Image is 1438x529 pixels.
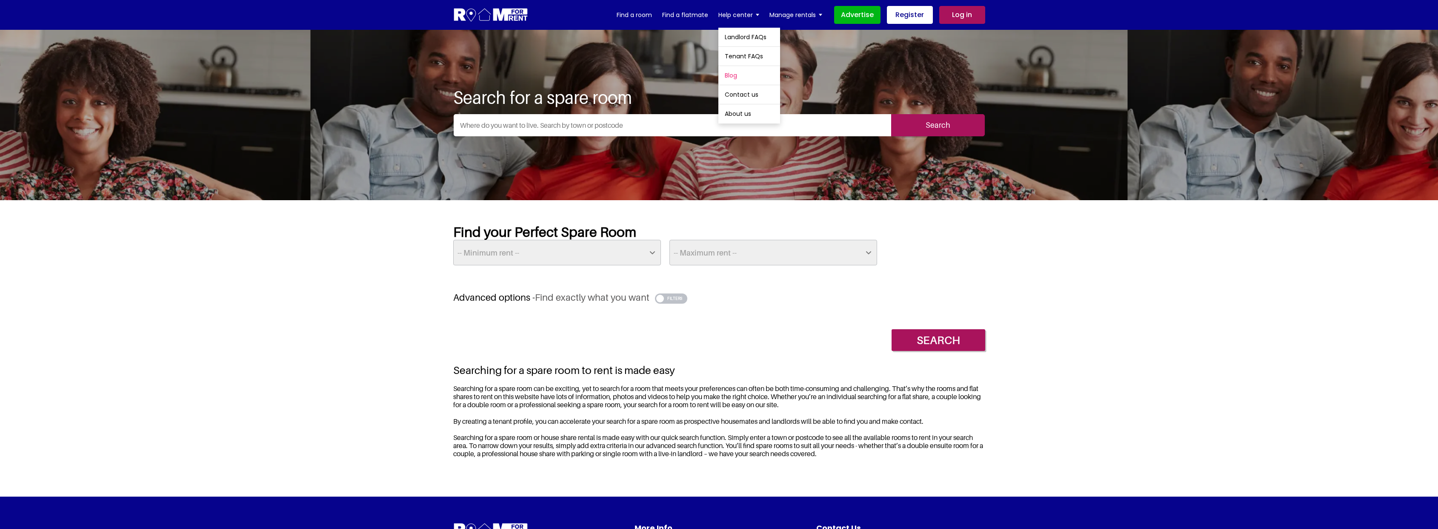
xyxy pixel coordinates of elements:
[769,9,822,21] a: Manage rentals
[892,329,985,351] input: Search
[453,434,985,458] p: Searching for a spare room or house share rental is made easy with our quick search function. Sim...
[718,66,780,85] a: Blog
[454,114,891,136] input: Where do you want to live. Search by town or postcode
[718,104,780,123] a: About us
[453,224,636,240] strong: Find your Perfect Spare Room
[718,47,780,66] a: Tenant FAQs
[453,7,529,23] img: Logo for Room for Rent, featuring a welcoming design with a house icon and modern typography
[834,6,881,24] a: Advertise
[617,9,652,21] a: Find a room
[718,28,780,46] a: Landlord FAQs
[453,385,985,409] p: Searching for a spare room can be exciting, yet to search for a room that meets your preferences ...
[718,9,759,21] a: Help center
[887,6,933,24] a: Register
[891,114,985,136] input: Search
[453,292,985,303] h3: Advanced options -
[718,85,780,104] a: Contact us
[662,9,708,21] a: Find a flatmate
[453,364,985,377] h2: Searching for a spare room to rent is made easy
[939,6,985,24] a: Log in
[535,292,649,303] span: Find exactly what you want
[453,417,985,425] p: By creating a tenant profile, you can accelerate your search for a spare room as prospective hous...
[453,87,985,107] h1: Search for a spare room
